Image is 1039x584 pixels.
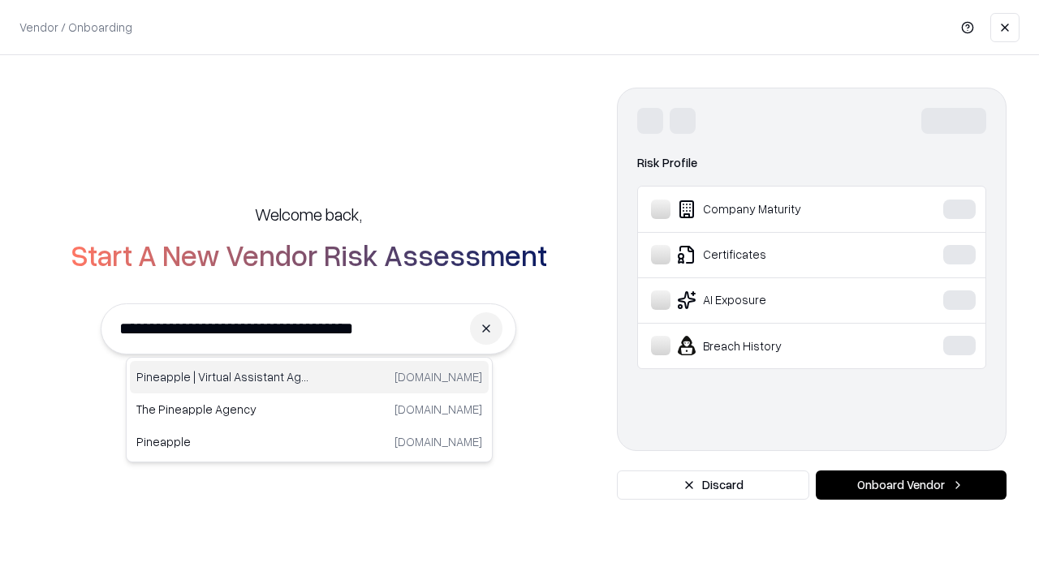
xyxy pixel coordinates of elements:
div: Certificates [651,245,894,264]
button: Onboard Vendor [816,470,1007,500]
p: [DOMAIN_NAME] [394,433,482,450]
p: Vendor / Onboarding [19,19,132,36]
div: Suggestions [126,357,493,462]
div: Breach History [651,336,894,355]
div: Company Maturity [651,200,894,219]
div: AI Exposure [651,290,894,310]
p: [DOMAIN_NAME] [394,368,482,385]
p: Pineapple [136,433,309,450]
h2: Start A New Vendor Risk Assessment [71,238,547,271]
h5: Welcome back, [255,203,362,225]
p: The Pineapple Agency [136,401,309,418]
button: Discard [617,470,809,500]
div: Risk Profile [637,153,986,173]
p: Pineapple | Virtual Assistant Agency [136,368,309,385]
p: [DOMAIN_NAME] [394,401,482,418]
